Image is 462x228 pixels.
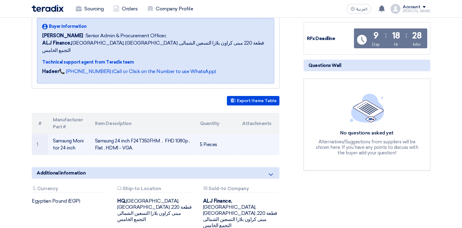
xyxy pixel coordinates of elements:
span: Questions Wall [308,62,341,69]
div: Day [372,41,380,48]
img: Teradix logo [32,5,64,12]
span: [GEOGRAPHIC_DATA], [GEOGRAPHIC_DATA] ,قطعة 220 مبنى كراون بلازا التسعين الشمالى التجمع الخامس [42,39,269,54]
b: HQ, [117,198,126,204]
td: Samsung Monitor 24 inch [48,134,90,155]
div: No questions asked yet [315,130,419,136]
a: Company Profile [142,2,198,16]
th: Manufacturer Part # [48,113,90,134]
div: Technical support agent from Teradix team [42,59,269,65]
th: Attachments [237,113,279,134]
button: العربية [347,4,371,14]
div: 28 [412,31,421,40]
span: Senior Admin & Procurement Officer, [85,32,166,39]
div: [GEOGRAPHIC_DATA], [GEOGRAPHIC_DATA] ,قطعة 220 مبنى كراون بلازا التسعين الشمالى التجمع الخامس [117,198,194,222]
div: 18 [392,31,400,40]
button: Export Items Table [227,96,279,105]
div: 9 [373,31,378,40]
a: Orders [108,2,142,16]
div: : [406,30,407,41]
td: 5 Pieces [195,134,237,155]
div: : [385,30,387,41]
div: Egyptian Pound (EGP) [32,198,108,204]
a: Sourcing [71,2,108,16]
span: [PERSON_NAME] [42,32,83,39]
div: Min [413,41,421,48]
div: RFx Deadline [307,35,353,42]
th: Quantity [195,113,237,134]
th: # [32,113,48,134]
b: ALJ Finance, [203,198,232,204]
img: empty_state_list.svg [350,94,384,122]
b: ALJ Finance, [42,40,71,46]
div: Sold-to Company [203,186,277,193]
div: Account [403,5,420,10]
span: العربية [356,7,367,11]
div: Hr [394,41,398,48]
div: Alternatives/Suggestions from suppliers will be shown here, If you have any points to discuss wit... [315,139,419,156]
div: [PERSON_NAME] [403,9,430,13]
a: 📞 [PHONE_NUMBER] (Call or Click on the Number to use WhatsApp) [59,68,216,74]
div: Ship-to Location [117,186,191,193]
strong: Hadeer [42,68,59,74]
span: Additional information [37,170,85,176]
div: Currency [32,186,106,193]
img: profile_test.png [391,4,400,14]
span: Buyer Information [49,23,87,30]
td: Samsung 24 inch F24T350FHM , FHD 1080p , Flat , HDMI - VGA. [90,134,195,155]
td: 1 [32,134,48,155]
th: Item Description [90,113,195,134]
